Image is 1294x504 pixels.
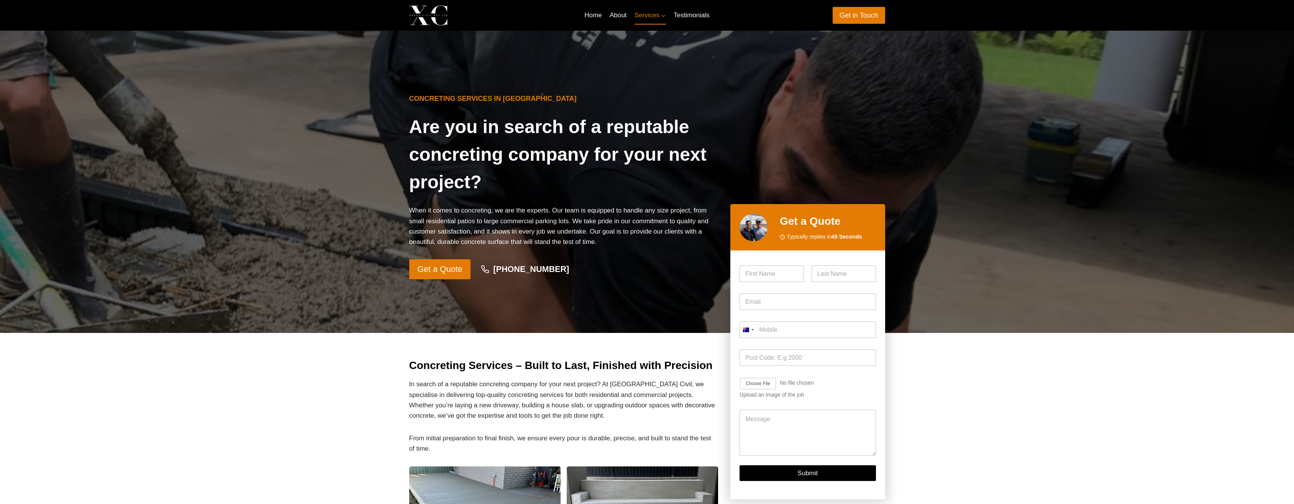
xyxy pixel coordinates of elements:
[409,357,718,374] h2: Concreting Services – Built to Last, Finished with Precision
[780,213,876,229] h2: Get a Quote
[409,205,718,247] p: When it comes to concreting, we are the experts. Our team is equipped to handle any size project,...
[740,349,876,366] input: Post Code: E.g 2000
[740,321,756,338] button: Selected country
[409,379,718,421] p: In search of a reputable concreting company for your next project? At [GEOGRAPHIC_DATA] Civil, we...
[606,6,631,25] a: About
[581,6,713,25] nav: Primary Navigation
[409,5,448,25] img: Xenos Civil
[417,263,462,276] span: Get a Quote
[670,6,713,25] a: Testimonials
[812,265,876,282] input: Last Name
[740,265,804,282] input: First Name
[409,259,471,279] a: Get a Quote
[409,94,718,104] h6: Concreting Services in [GEOGRAPHIC_DATA]
[740,293,876,310] input: Email
[409,433,718,454] p: From initial preparation to final finish, we ensure every pour is durable, precise, and built to ...
[832,234,862,240] strong: 45 Seconds
[409,113,718,196] h1: Are you in search of a reputable concreting company for your next project?
[740,465,876,481] button: Submit
[787,232,862,241] span: Typically replies in
[740,392,876,398] div: Upload an Image of the job
[635,10,666,20] span: Services
[454,9,508,21] p: Xenos Civil
[581,6,606,25] a: Home
[474,260,576,278] a: [PHONE_NUMBER]
[833,7,885,23] a: Get in Touch
[409,5,508,25] a: Xenos Civil
[631,6,670,25] a: Services
[740,321,876,338] input: Mobile
[493,264,569,274] strong: [PHONE_NUMBER]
